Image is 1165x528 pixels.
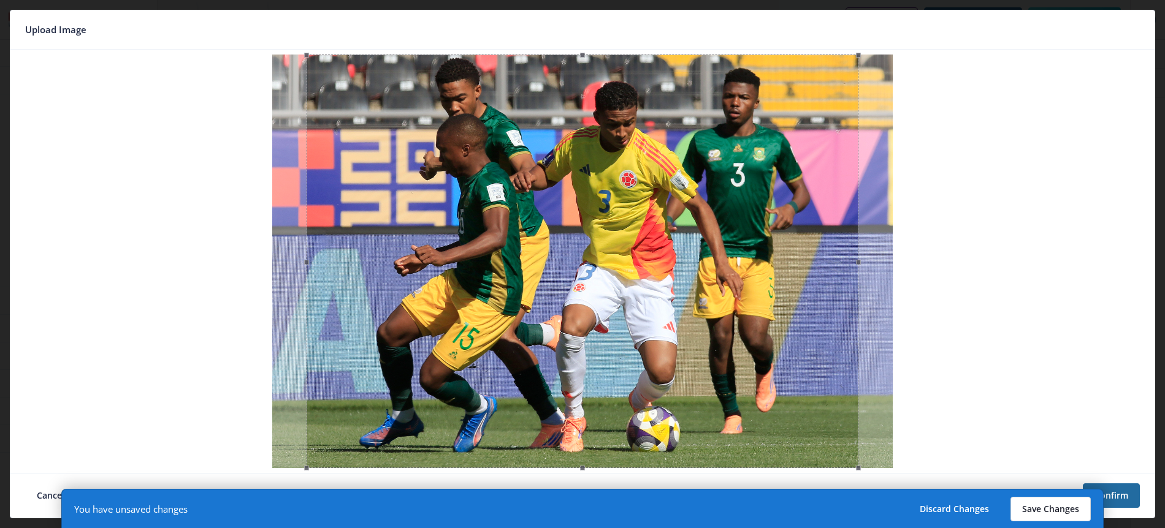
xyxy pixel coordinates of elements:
span: Upload Image [25,20,86,39]
button: Cancel [25,483,76,508]
button: Discard Changes [908,497,1001,521]
button: Confirm [1083,483,1140,508]
img: 9k= [272,55,893,468]
div: You have unsaved changes [74,503,188,515]
button: Save Changes [1010,497,1091,521]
